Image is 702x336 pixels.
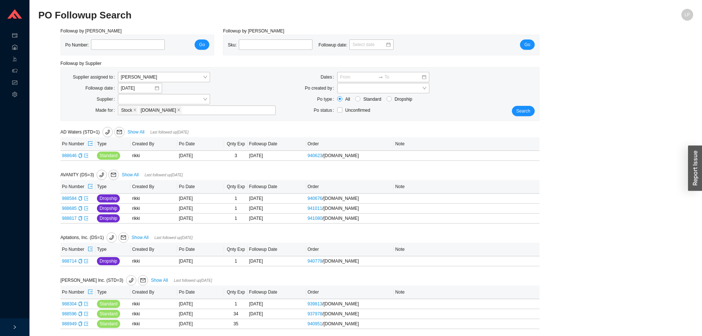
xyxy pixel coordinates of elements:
[60,235,130,240] span: Aptations, Inc. (DS=1)
[115,129,124,135] span: mail
[524,41,530,48] span: Go
[224,319,247,329] td: 35
[130,243,177,256] th: Created By
[87,139,93,149] button: export
[392,96,415,103] span: Dropship
[103,129,112,135] span: phone
[62,321,77,326] a: 988949
[130,285,177,299] th: Created By
[78,302,83,306] span: copy
[12,30,17,42] span: credit-card
[78,320,83,328] div: Copy
[177,299,224,309] td: [DATE]
[141,107,176,114] span: [DOMAIN_NAME]
[78,205,83,212] div: Copy
[108,170,119,180] button: mail
[177,151,224,161] td: [DATE]
[88,184,93,190] span: export
[174,278,212,283] span: Last followed up [DATE]
[306,243,394,256] th: Order
[306,299,394,309] td: / [DOMAIN_NAME]
[87,181,93,192] button: export
[177,243,224,256] th: Po Date
[107,235,116,240] span: phone
[118,232,129,243] button: mail
[132,235,149,240] a: Show All
[308,259,322,264] a: 940779
[177,194,224,204] td: [DATE]
[249,195,305,202] div: [DATE]
[130,137,177,151] th: Created By
[60,137,95,151] th: Po Number
[249,205,305,212] div: [DATE]
[99,300,118,308] span: Standard
[314,105,337,115] label: Po status:
[249,257,305,265] div: [DATE]
[78,216,83,221] span: copy
[78,206,83,211] span: copy
[99,310,118,318] span: Standard
[177,204,224,214] td: [DATE]
[345,108,370,113] span: Unconfirmed
[306,137,394,151] th: Order
[97,152,120,160] button: Standard
[516,107,530,115] span: Search
[97,94,118,104] label: Supplier:
[308,321,322,326] a: 940951
[121,84,154,92] input: 9/25/2025
[78,259,83,263] span: copy
[12,89,17,101] span: setting
[224,299,247,309] td: 1
[88,141,93,147] span: export
[144,173,183,177] span: Last followed up [DATE]
[62,311,77,316] a: 988596
[62,196,77,201] a: 988584
[199,41,205,48] span: Go
[95,137,130,151] th: Type
[224,137,247,151] th: Qnty Exp
[114,127,125,137] button: mail
[308,153,322,158] a: 940623
[85,83,118,93] label: Followup date:
[60,180,95,194] th: Po Number
[38,9,530,22] h2: PO Followup Search
[99,320,118,328] span: Standard
[177,285,224,299] th: Po Date
[78,195,83,202] div: Copy
[128,129,144,135] a: Show All
[99,152,118,159] span: Standard
[84,259,88,263] span: export
[394,137,539,151] th: Note
[139,107,182,114] span: QualityBath.com
[154,236,193,240] span: Last followed up [DATE]
[378,75,383,80] span: to
[224,214,247,224] td: 1
[224,194,247,204] td: 1
[97,214,120,222] button: Dropship
[99,215,117,222] span: Dropship
[99,195,117,202] span: Dropship
[306,309,394,319] td: / [DOMAIN_NAME]
[73,72,118,82] label: Supplier assigned to
[84,216,88,221] span: export
[97,310,120,318] button: Standard
[249,152,305,159] div: [DATE]
[308,311,322,316] a: 937978
[78,322,83,326] span: copy
[306,151,394,161] td: / [DOMAIN_NAME]
[177,180,224,194] th: Po Date
[95,105,118,115] label: Made for:
[84,302,88,306] span: export
[306,285,394,299] th: Order
[87,287,93,297] button: export
[248,243,306,256] th: Followup Date
[248,285,306,299] th: Followup Date
[119,107,138,114] span: Stock
[60,285,95,299] th: Po Number
[138,275,148,285] button: mail
[340,73,377,81] input: From
[306,194,394,204] td: / [DOMAIN_NAME]
[126,278,136,283] span: phone
[95,243,130,256] th: Type
[78,196,83,201] span: copy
